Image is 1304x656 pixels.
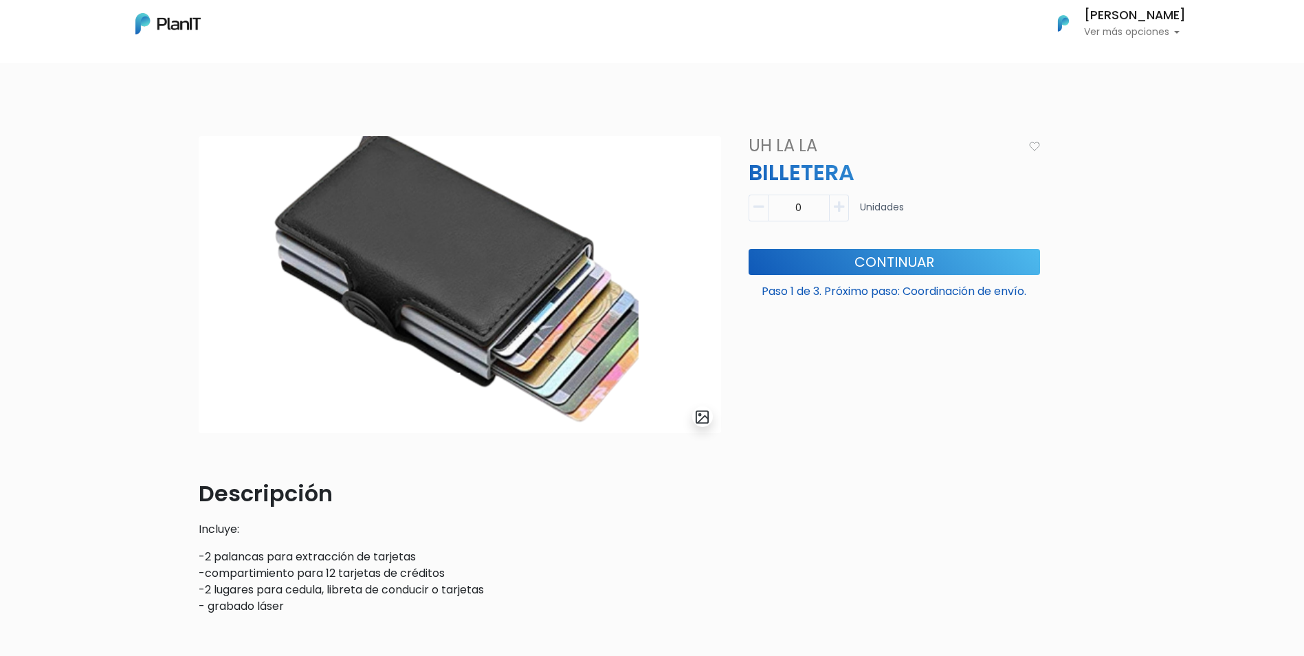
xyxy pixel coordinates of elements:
p: Incluye: [199,521,721,538]
h4: Uh La La [740,136,1023,156]
button: Continuar [749,249,1040,275]
p: Descripción [199,477,721,510]
h6: [PERSON_NAME] [1084,10,1186,22]
p: Unidades [860,200,904,227]
p: -2 palancas para extracción de tarjetas -compartimiento para 12 tarjetas de créditos -2 lugares p... [199,549,721,615]
img: Captura_de_pantalla_2025-09-08_093528.png [199,136,721,433]
p: BILLETERA [740,156,1048,189]
p: Paso 1 de 3. Próximo paso: Coordinación de envío. [749,278,1040,300]
p: Ver más opciones [1084,28,1186,37]
img: PlanIt Logo [135,13,201,34]
img: heart_icon [1029,142,1040,151]
img: PlanIt Logo [1048,8,1079,39]
img: gallery-light [694,409,710,425]
button: PlanIt Logo [PERSON_NAME] Ver más opciones [1040,6,1186,41]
